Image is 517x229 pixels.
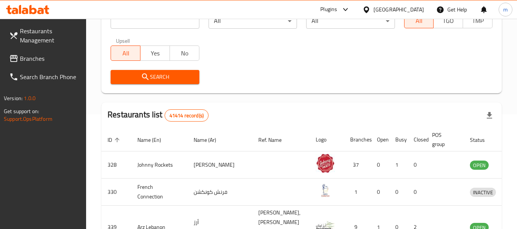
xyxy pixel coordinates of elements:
span: m [503,5,508,14]
td: 37 [344,151,371,179]
div: Plugins [320,5,337,14]
td: 328 [101,151,131,179]
label: Upsell [116,38,130,43]
td: فرنش كونكشن [188,179,252,206]
button: TGO [433,13,463,28]
td: 330 [101,179,131,206]
td: 0 [371,151,389,179]
div: Total records count [165,109,209,122]
span: Ref. Name [258,135,292,145]
span: TGO [437,15,460,26]
td: French Connection [131,179,188,206]
span: ID [108,135,122,145]
div: [GEOGRAPHIC_DATA] [373,5,424,14]
span: 1.0.0 [24,93,36,103]
span: Search Branch Phone [20,72,80,81]
img: French Connection [316,181,335,200]
span: All [408,15,431,26]
a: Restaurants Management [3,22,86,49]
span: TMP [466,15,489,26]
th: Logo [310,128,344,151]
button: All [111,45,140,61]
td: 0 [389,179,408,206]
td: 0 [371,179,389,206]
span: POS group [432,130,455,149]
button: No [170,45,199,61]
div: Export file [480,106,499,125]
h2: Restaurants list [108,109,209,122]
button: TMP [463,13,493,28]
td: 0 [408,179,426,206]
span: Branches [20,54,80,63]
td: 1 [344,179,371,206]
span: Get support on: [4,106,39,116]
input: Search for restaurant name or ID.. [111,13,199,29]
th: Branches [344,128,371,151]
button: Yes [140,45,170,61]
span: No [173,48,196,59]
button: Search [111,70,199,84]
span: Status [470,135,495,145]
span: All [114,48,137,59]
td: [PERSON_NAME] [188,151,252,179]
span: OPEN [470,161,489,170]
img: Johnny Rockets [316,154,335,173]
th: Busy [389,128,408,151]
a: Branches [3,49,86,68]
span: INACTIVE [470,188,496,197]
span: Search [117,72,193,82]
span: Name (En) [137,135,171,145]
span: 41414 record(s) [165,112,208,119]
span: Version: [4,93,23,103]
td: 0 [408,151,426,179]
div: All [306,13,395,29]
th: Open [371,128,389,151]
button: All [404,13,434,28]
span: Name (Ar) [194,135,226,145]
td: 1 [389,151,408,179]
div: All [209,13,297,29]
span: Restaurants Management [20,26,80,45]
a: Support.OpsPlatform [4,114,52,124]
a: Search Branch Phone [3,68,86,86]
td: Johnny Rockets [131,151,188,179]
th: Closed [408,128,426,151]
span: Yes [144,48,167,59]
